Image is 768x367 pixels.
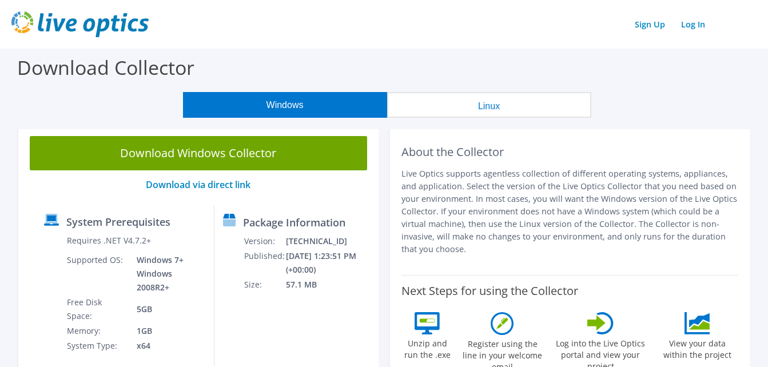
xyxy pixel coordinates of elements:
[285,234,373,249] td: [TECHNICAL_ID]
[244,249,285,277] td: Published:
[128,324,205,338] td: 1GB
[11,11,149,37] img: live_optics_svg.svg
[401,284,578,298] label: Next Steps for using the Collector
[656,334,738,361] label: View your data within the project
[285,277,373,292] td: 57.1 MB
[67,235,151,246] label: Requires .NET V4.7.2+
[629,16,671,33] a: Sign Up
[66,253,128,295] td: Supported OS:
[66,324,128,338] td: Memory:
[66,216,170,228] label: System Prerequisites
[66,295,128,324] td: Free Disk Space:
[128,253,205,295] td: Windows 7+ Windows 2008R2+
[128,295,205,324] td: 5GB
[243,217,345,228] label: Package Information
[675,16,711,33] a: Log In
[401,145,739,159] h2: About the Collector
[285,249,373,277] td: [DATE] 1:23:51 PM (+00:00)
[146,178,250,191] a: Download via direct link
[66,338,128,353] td: System Type:
[30,136,367,170] a: Download Windows Collector
[387,92,591,118] button: Linux
[244,277,285,292] td: Size:
[244,234,285,249] td: Version:
[401,167,739,256] p: Live Optics supports agentless collection of different operating systems, appliances, and applica...
[183,92,387,118] button: Windows
[401,334,454,361] label: Unzip and run the .exe
[17,54,194,81] label: Download Collector
[128,338,205,353] td: x64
